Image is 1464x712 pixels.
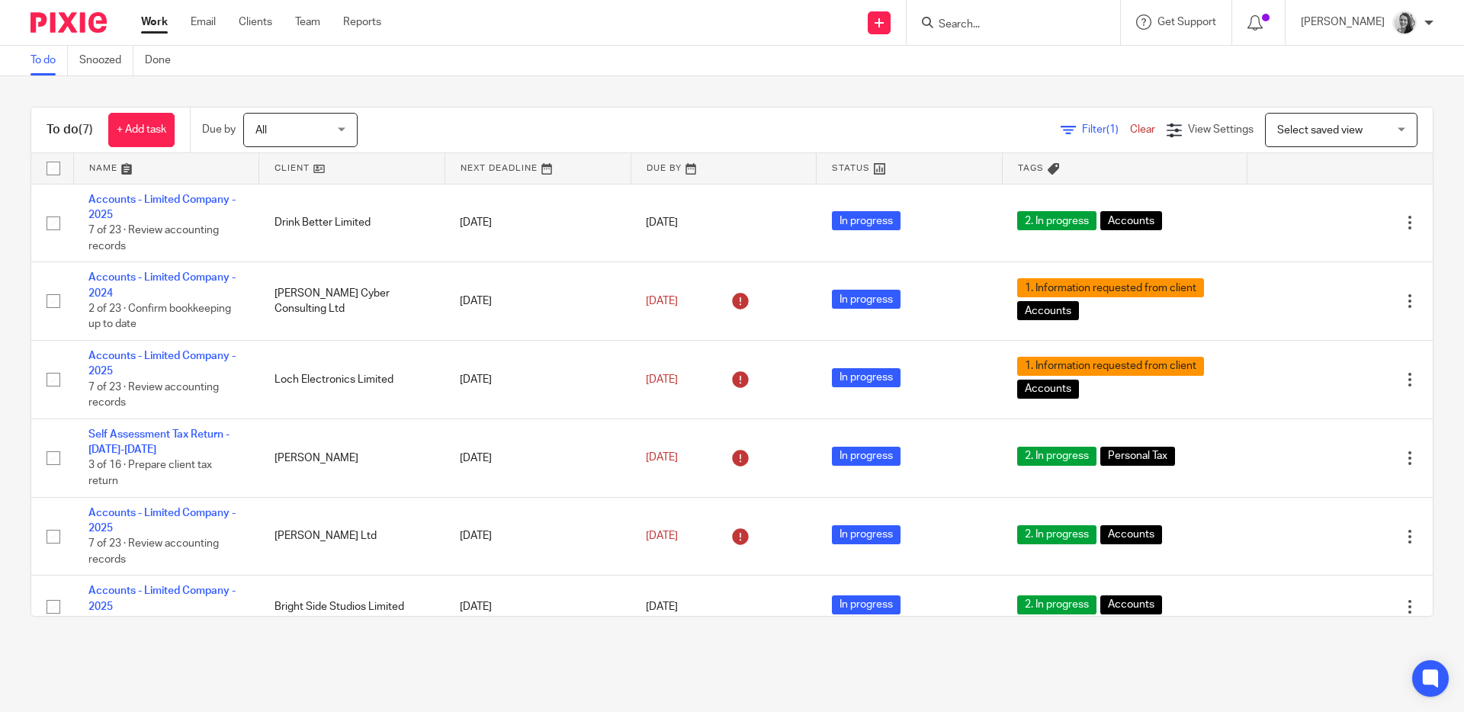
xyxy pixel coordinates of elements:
span: Accounts [1100,525,1162,544]
a: Accounts - Limited Company - 2025 [88,351,236,377]
span: Accounts [1100,211,1162,230]
span: 2 of 23 · Confirm bookkeeping up to date [88,303,231,330]
span: 7 of 23 · Review accounting records [88,382,219,409]
span: 2. In progress [1017,525,1096,544]
td: [PERSON_NAME] [259,419,445,497]
td: [PERSON_NAME] Cyber Consulting Ltd [259,262,445,341]
span: Accounts [1017,301,1079,320]
span: (1) [1106,124,1119,135]
a: + Add task [108,113,175,147]
span: 2. In progress [1017,447,1096,466]
a: Accounts - Limited Company - 2024 [88,272,236,298]
a: Team [295,14,320,30]
span: 3 of 16 · Prepare client tax return [88,460,212,487]
span: 7 of 23 · Review accounting records [88,225,219,252]
span: In progress [832,368,901,387]
span: In progress [832,447,901,466]
span: Personal Tax [1100,447,1175,466]
span: [DATE] [646,531,678,541]
td: [DATE] [445,184,631,262]
td: Drink Better Limited [259,184,445,262]
a: Email [191,14,216,30]
a: Self Assessment Tax Return - [DATE]-[DATE] [88,429,230,455]
span: View Settings [1188,124,1254,135]
span: Accounts [1017,380,1079,399]
span: Get Support [1157,17,1216,27]
span: Accounts [1100,595,1162,614]
span: 2. In progress [1017,595,1096,614]
a: Work [141,14,168,30]
span: (7) [79,123,93,136]
td: [DATE] [445,341,631,419]
td: [DATE] [445,419,631,497]
a: Snoozed [79,46,133,75]
a: Done [145,46,182,75]
span: Filter [1082,124,1130,135]
span: 2. In progress [1017,211,1096,230]
h1: To do [47,122,93,138]
span: In progress [832,525,901,544]
span: 7 of 23 · Review accounting records [88,539,219,566]
a: Accounts - Limited Company - 2025 [88,585,236,611]
span: 1. Information requested from client [1017,357,1204,376]
p: Due by [202,122,236,137]
td: [DATE] [445,576,631,638]
td: [DATE] [445,497,631,576]
span: In progress [832,290,901,309]
a: Clients [239,14,272,30]
td: Bright Side Studios Limited [259,576,445,638]
a: To do [30,46,68,75]
a: Accounts - Limited Company - 2025 [88,508,236,534]
img: IMG-0056.JPG [1392,11,1417,35]
span: [DATE] [646,296,678,306]
span: 1. Information requested from client [1017,278,1204,297]
a: Accounts - Limited Company - 2025 [88,194,236,220]
input: Search [937,18,1074,32]
span: Tags [1018,164,1044,172]
span: [DATE] [646,374,678,385]
a: Reports [343,14,381,30]
span: In progress [832,595,901,614]
p: [PERSON_NAME] [1301,14,1385,30]
td: Loch Electronics Limited [259,341,445,419]
td: [DATE] [445,262,631,341]
span: [DATE] [646,601,678,612]
span: [DATE] [646,217,678,228]
span: All [255,125,267,136]
span: [DATE] [646,453,678,463]
a: Clear [1130,124,1155,135]
span: Select saved view [1277,125,1363,136]
img: Pixie [30,12,107,33]
span: In progress [832,211,901,230]
td: [PERSON_NAME] Ltd [259,497,445,576]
